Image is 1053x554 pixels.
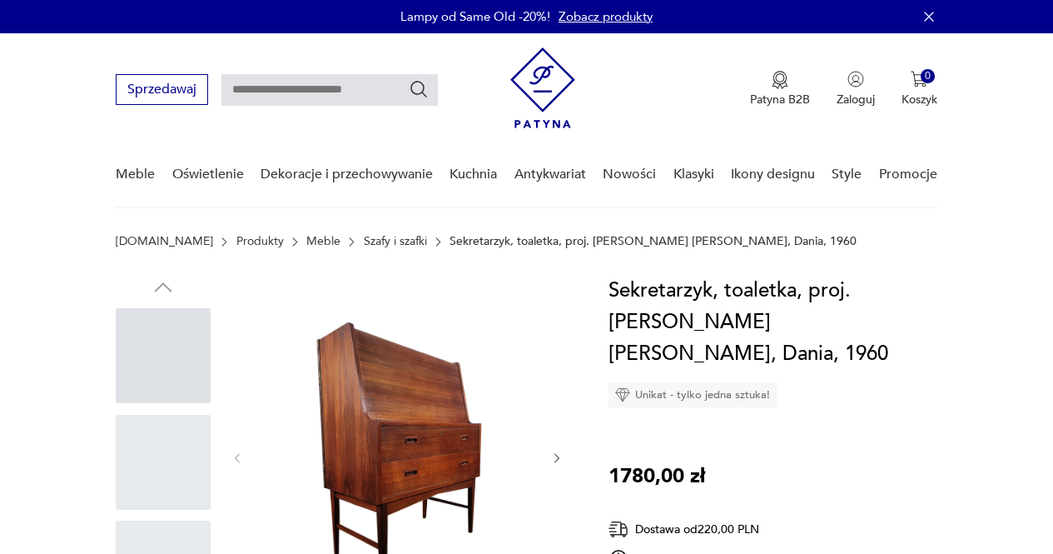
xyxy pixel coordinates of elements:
button: Patyna B2B [750,71,810,107]
a: Kuchnia [450,142,497,207]
a: Promocje [879,142,937,207]
a: Zobacz produkty [559,8,653,25]
div: 0 [921,69,935,83]
a: Klasyki [673,142,714,207]
img: Ikonka użytkownika [847,71,864,87]
a: Nowości [603,142,656,207]
a: Szafy i szafki [364,235,427,248]
a: Dekoracje i przechowywanie [261,142,433,207]
a: Ikony designu [731,142,815,207]
a: Meble [116,142,155,207]
p: Zaloguj [837,92,875,107]
p: Sekretarzyk, toaletka, proj. [PERSON_NAME] [PERSON_NAME], Dania, 1960 [450,235,857,248]
a: Oświetlenie [172,142,244,207]
button: Zaloguj [837,71,875,107]
img: Ikona koszyka [911,71,927,87]
a: Meble [306,235,340,248]
div: Unikat - tylko jedna sztuka! [608,382,777,407]
p: Koszyk [902,92,937,107]
img: Ikona medalu [772,71,788,89]
p: Patyna B2B [750,92,810,107]
div: Dostawa od 220,00 PLN [608,519,808,540]
h1: Sekretarzyk, toaletka, proj. [PERSON_NAME] [PERSON_NAME], Dania, 1960 [608,275,937,370]
button: Sprzedawaj [116,74,208,105]
button: 0Koszyk [902,71,937,107]
img: Patyna - sklep z meblami i dekoracjami vintage [510,47,575,128]
p: Lampy od Same Old -20%! [400,8,550,25]
img: Ikona diamentu [615,387,630,402]
button: Szukaj [409,79,429,99]
a: Ikona medaluPatyna B2B [750,71,810,107]
p: 1780,00 zł [608,461,705,492]
a: Style [832,142,862,207]
a: Sprzedawaj [116,85,208,97]
img: Ikona dostawy [608,519,628,540]
a: [DOMAIN_NAME] [116,235,213,248]
a: Antykwariat [514,142,586,207]
a: Produkty [236,235,284,248]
